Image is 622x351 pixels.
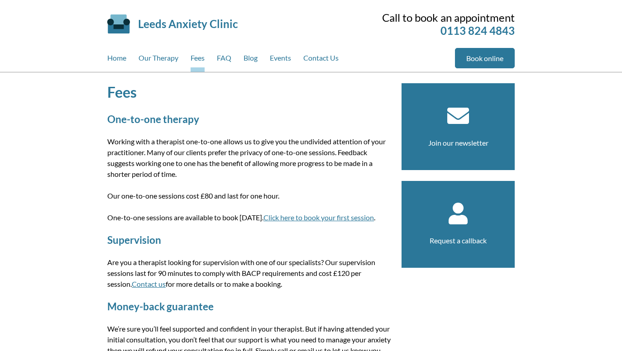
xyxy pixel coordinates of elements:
p: Working with a therapist one-to-one allows us to give you the undivided attention of your practit... [107,136,391,180]
a: Fees [191,48,205,72]
a: FAQ [217,48,231,72]
a: Request a callback [430,236,487,245]
a: Our Therapy [139,48,178,72]
h1: Fees [107,83,391,101]
p: Are you a therapist looking for supervision with one of our specialists? Our supervision sessions... [107,257,391,289]
h2: Supervision [107,234,391,246]
a: Events [270,48,291,72]
a: Contact us [132,280,166,288]
h2: Money-back guarantee [107,300,391,313]
p: Our one-to-one sessions cost £80 and last for one hour. [107,190,391,201]
a: Click here to book your first session [263,213,374,222]
p: One-to-one sessions are available to book [DATE]. . [107,212,391,223]
a: 0113 824 4843 [440,24,515,37]
h2: One-to-one therapy [107,113,391,125]
a: Join our newsletter [428,138,488,147]
a: Book online [455,48,515,68]
a: Home [107,48,126,72]
a: Contact Us [303,48,339,72]
a: Leeds Anxiety Clinic [138,17,238,30]
a: Blog [244,48,258,72]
